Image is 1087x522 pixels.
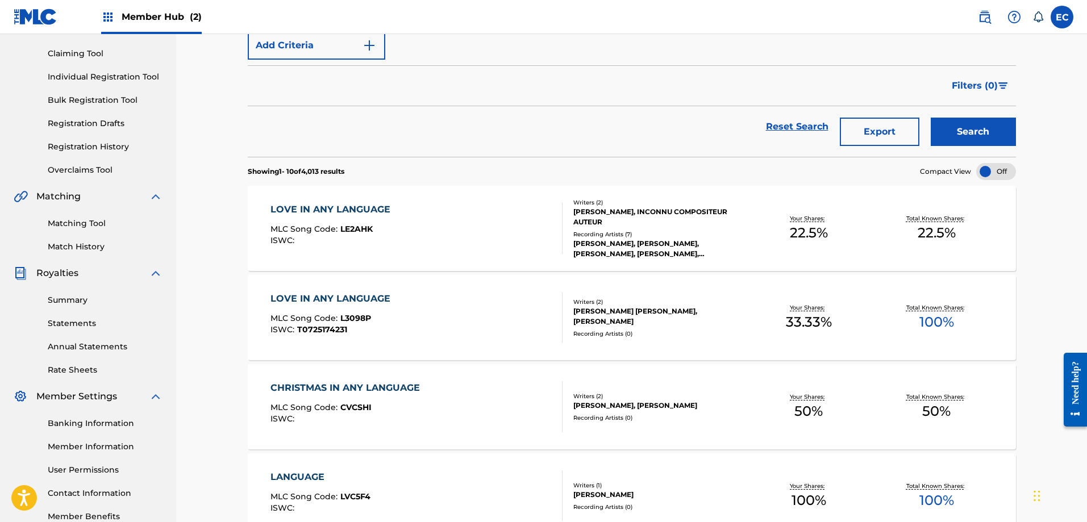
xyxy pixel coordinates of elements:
[794,401,823,421] span: 50 %
[190,11,202,22] span: (2)
[248,364,1016,449] a: CHRISTMAS IN ANY LANGUAGEMLC Song Code:CVCSHIISWC:Writers (2)[PERSON_NAME], [PERSON_NAME]Recordin...
[270,503,297,513] span: ISWC :
[36,266,78,280] span: Royalties
[270,470,370,484] div: LANGUAGE
[919,312,954,332] span: 100 %
[270,224,340,234] span: MLC Song Code :
[952,79,998,93] span: Filters ( 0 )
[1051,6,1073,28] div: User Menu
[840,118,919,146] button: Export
[1030,467,1087,522] iframe: Chat Widget
[790,214,827,223] p: Your Shares:
[573,503,745,511] div: Recording Artists ( 0 )
[48,118,163,130] a: Registration Drafts
[573,239,745,259] div: [PERSON_NAME], [PERSON_NAME], [PERSON_NAME], [PERSON_NAME], [PERSON_NAME]
[48,487,163,499] a: Contact Information
[14,390,27,403] img: Member Settings
[760,114,834,139] a: Reset Search
[1007,10,1021,24] img: help
[48,164,163,176] a: Overclaims Tool
[906,482,967,490] p: Total Known Shares:
[998,82,1008,89] img: filter
[790,482,827,490] p: Your Shares:
[48,441,163,453] a: Member Information
[1055,344,1087,436] iframe: Resource Center
[297,324,347,335] span: T0725174231
[48,318,163,329] a: Statements
[270,324,297,335] span: ISWC :
[573,329,745,338] div: Recording Artists ( 0 )
[36,190,81,203] span: Matching
[922,401,951,421] span: 50 %
[270,491,340,502] span: MLC Song Code :
[48,241,163,253] a: Match History
[790,223,828,243] span: 22.5 %
[270,292,396,306] div: LOVE IN ANY LANGUAGE
[48,417,163,429] a: Banking Information
[48,218,163,229] a: Matching Tool
[248,275,1016,360] a: LOVE IN ANY LANGUAGEMLC Song Code:L3098PISWC:T0725174231Writers (2)[PERSON_NAME] [PERSON_NAME], [...
[1034,479,1040,513] div: Drag
[906,392,967,401] p: Total Known Shares:
[573,306,745,327] div: [PERSON_NAME] [PERSON_NAME], [PERSON_NAME]
[786,312,832,332] span: 33.33 %
[101,10,115,24] img: Top Rightsholders
[978,10,992,24] img: search
[1003,6,1026,28] div: Help
[573,230,745,239] div: Recording Artists ( 7 )
[792,490,826,511] span: 100 %
[931,118,1016,146] button: Search
[573,490,745,500] div: [PERSON_NAME]
[945,72,1016,100] button: Filters (0)
[573,198,745,207] div: Writers ( 2 )
[340,224,373,234] span: LE2AHK
[573,481,745,490] div: Writers ( 1 )
[48,71,163,83] a: Individual Registration Tool
[1032,11,1044,23] div: Notifications
[149,266,163,280] img: expand
[919,490,954,511] span: 100 %
[363,39,376,52] img: 9d2ae6d4665cec9f34b9.svg
[48,364,163,376] a: Rate Sheets
[573,400,745,411] div: [PERSON_NAME], [PERSON_NAME]
[48,341,163,353] a: Annual Statements
[270,381,426,395] div: CHRISTMAS IN ANY LANGUAGE
[270,414,297,424] span: ISWC :
[270,235,297,245] span: ISWC :
[48,94,163,106] a: Bulk Registration Tool
[248,166,344,177] p: Showing 1 - 10 of 4,013 results
[340,491,370,502] span: LVC5F4
[248,31,385,60] button: Add Criteria
[149,390,163,403] img: expand
[573,207,745,227] div: [PERSON_NAME], INCONNU COMPOSITEUR AUTEUR
[573,414,745,422] div: Recording Artists ( 0 )
[270,402,340,412] span: MLC Song Code :
[340,402,372,412] span: CVCSHI
[48,48,163,60] a: Claiming Tool
[920,166,971,177] span: Compact View
[36,390,117,403] span: Member Settings
[248,186,1016,271] a: LOVE IN ANY LANGUAGEMLC Song Code:LE2AHKISWC:Writers (2)[PERSON_NAME], INCONNU COMPOSITEUR AUTEUR...
[573,298,745,306] div: Writers ( 2 )
[906,214,967,223] p: Total Known Shares:
[149,190,163,203] img: expand
[790,392,827,401] p: Your Shares:
[573,392,745,400] div: Writers ( 2 )
[973,6,996,28] a: Public Search
[48,464,163,476] a: User Permissions
[14,9,57,25] img: MLC Logo
[906,303,967,312] p: Total Known Shares:
[340,313,371,323] span: L3098P
[14,266,27,280] img: Royalties
[270,203,396,216] div: LOVE IN ANY LANGUAGE
[48,294,163,306] a: Summary
[14,190,28,203] img: Matching
[270,313,340,323] span: MLC Song Code :
[122,10,202,23] span: Member Hub
[790,303,827,312] p: Your Shares:
[918,223,956,243] span: 22.5 %
[48,141,163,153] a: Registration History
